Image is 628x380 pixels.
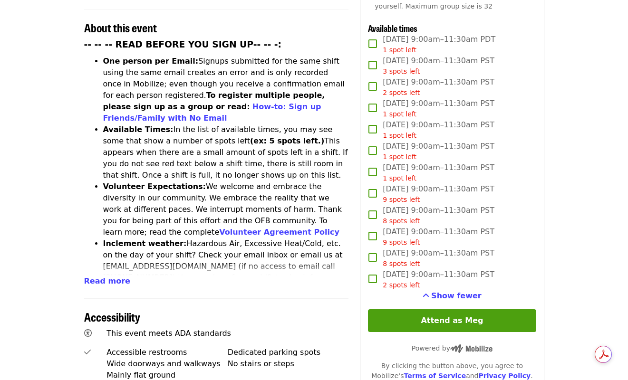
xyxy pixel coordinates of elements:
[423,290,482,302] button: See more timeslots
[383,89,420,96] span: 2 spots left
[412,344,493,352] span: Powered by
[383,205,494,226] span: [DATE] 9:00am–11:30am PST
[478,372,531,380] a: Privacy Policy
[383,34,495,55] span: [DATE] 9:00am–11:30am PDT
[383,119,494,141] span: [DATE] 9:00am–11:30am PST
[219,228,339,237] a: Volunteer Agreement Policy
[103,91,325,111] strong: To register multiple people, please sign up as a group or read:
[383,110,416,118] span: 1 spot left
[84,39,282,49] strong: -- -- -- READ BEFORE YOU SIGN UP-- -- -:
[103,238,349,295] li: Hazardous Air, Excessive Heat/Cold, etc. on the day of your shift? Check your email inbox or emai...
[106,347,228,358] div: Accessible restrooms
[84,329,92,338] i: universal-access icon
[84,275,130,287] button: Read more
[383,67,420,75] span: 3 spots left
[103,124,349,181] li: In the list of available times, you may see some that show a number of spots left This appears wh...
[383,76,494,98] span: [DATE] 9:00am–11:30am PST
[383,153,416,161] span: 1 spot left
[84,348,91,357] i: check icon
[103,182,206,191] strong: Volunteer Expectations:
[228,358,349,370] div: No stairs or steps
[383,55,494,76] span: [DATE] 9:00am–11:30am PST
[383,183,494,205] span: [DATE] 9:00am–11:30am PST
[383,238,420,246] span: 9 spots left
[103,239,187,248] strong: Inclement weather:
[383,269,494,290] span: [DATE] 9:00am–11:30am PST
[383,141,494,162] span: [DATE] 9:00am–11:30am PST
[103,102,321,123] a: How-to: Sign up Friends/Family with No Email
[383,196,420,203] span: 9 spots left
[84,276,130,285] span: Read more
[431,291,482,300] span: Show fewer
[383,162,494,183] span: [DATE] 9:00am–11:30am PST
[404,372,466,380] a: Terms of Service
[383,98,494,119] span: [DATE] 9:00am–11:30am PST
[228,347,349,358] div: Dedicated parking spots
[383,174,416,182] span: 1 spot left
[103,57,199,66] strong: One person per Email:
[383,226,494,247] span: [DATE] 9:00am–11:30am PST
[383,46,416,54] span: 1 spot left
[250,136,324,145] strong: (ex: 5 spots left.)
[383,132,416,139] span: 1 spot left
[368,309,536,332] button: Attend as Meg
[106,358,228,370] div: Wide doorways and walkways
[450,344,493,353] img: Powered by Mobilize
[383,247,494,269] span: [DATE] 9:00am–11:30am PST
[103,56,349,124] li: Signups submitted for the same shift using the same email creates an error and is only recorded o...
[383,281,420,289] span: 2 spots left
[103,125,174,134] strong: Available Times:
[103,181,349,238] li: We welcome and embrace the diversity in our community. We embrace the reality that we work at dif...
[383,260,420,267] span: 8 spots left
[383,217,420,225] span: 8 spots left
[84,308,140,325] span: Accessibility
[368,22,417,34] span: Available times
[84,19,157,36] span: About this event
[106,329,231,338] span: This event meets ADA standards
